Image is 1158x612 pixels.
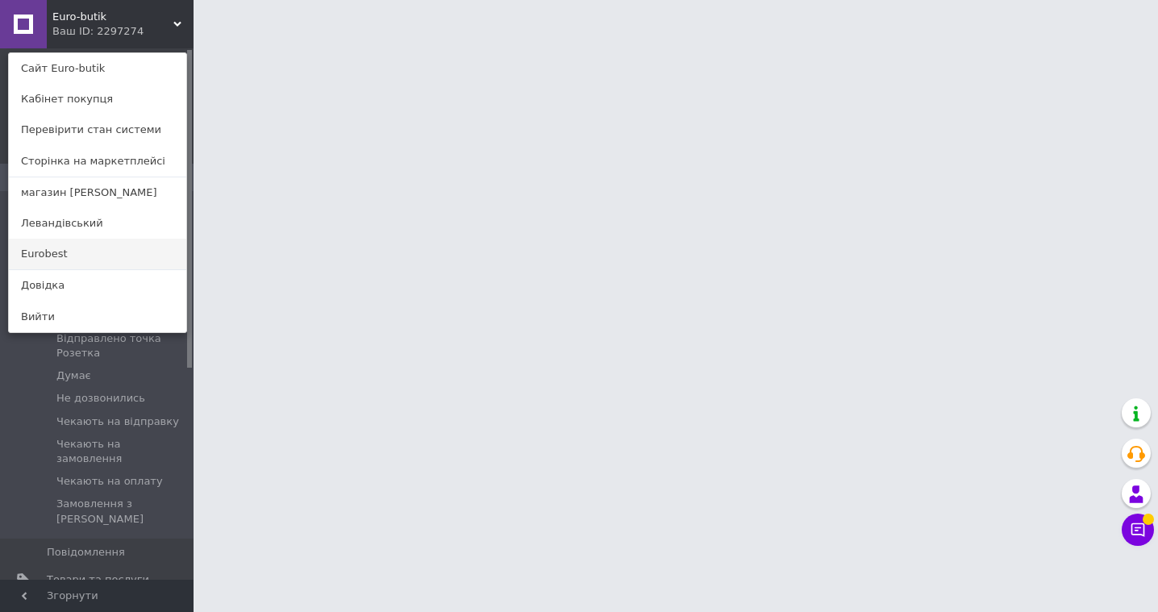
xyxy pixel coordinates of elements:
[52,10,173,24] span: Euro-butik
[9,208,186,239] a: Левандівський
[9,84,186,114] a: Кабінет покупця
[56,331,189,360] span: Відправлено точка Розетка
[56,391,145,406] span: Не дозвонились
[52,24,120,39] div: Ваш ID: 2297274
[9,146,186,177] a: Сторінка на маркетплейсі
[47,572,149,587] span: Товари та послуги
[47,545,125,560] span: Повідомлення
[9,53,186,84] a: Сайт Euro-butik
[1122,514,1154,546] button: Чат з покупцем
[9,114,186,145] a: Перевірити стан системи
[56,414,179,429] span: Чекають на відправку
[9,270,186,301] a: Довідка
[9,239,186,269] a: Eurobest
[9,302,186,332] a: Вийти
[56,474,163,489] span: Чекають на оплату
[9,177,186,208] a: магазин [PERSON_NAME]
[56,497,189,526] span: Замовлення з [PERSON_NAME]
[56,368,91,383] span: Думає
[56,437,189,466] span: Чекають на замовлення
